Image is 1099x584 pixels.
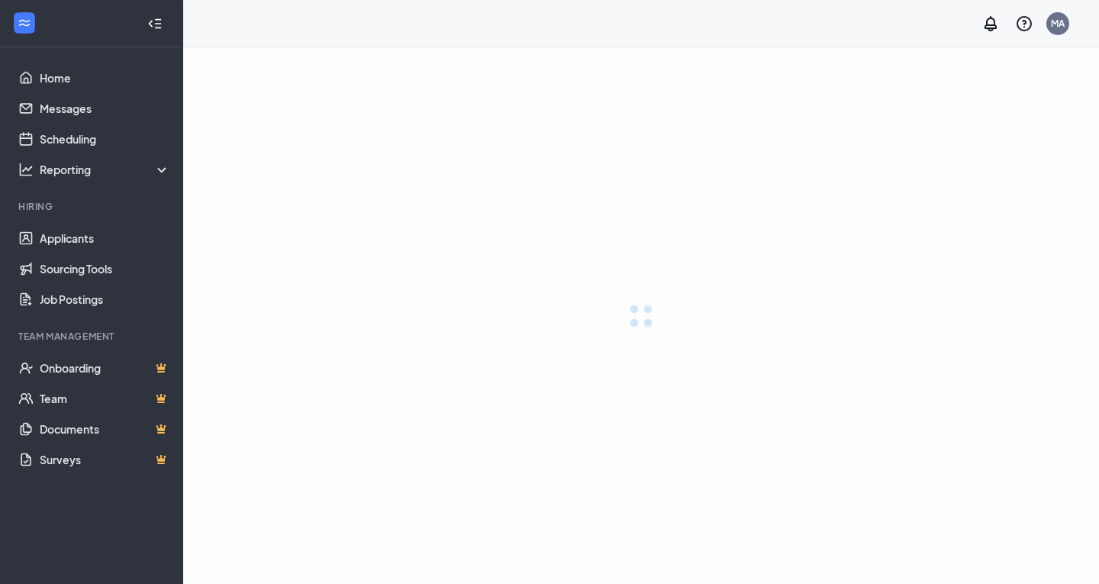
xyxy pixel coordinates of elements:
div: Team Management [18,330,167,343]
a: Applicants [40,223,170,253]
a: Scheduling [40,124,170,154]
svg: QuestionInfo [1015,15,1033,33]
a: TeamCrown [40,383,170,414]
a: Messages [40,93,170,124]
svg: Analysis [18,162,34,177]
svg: Notifications [981,15,1000,33]
svg: WorkstreamLogo [17,15,32,31]
div: MA [1051,17,1065,30]
a: OnboardingCrown [40,353,170,383]
a: Job Postings [40,284,170,315]
div: Reporting [40,162,171,177]
a: SurveysCrown [40,444,170,475]
a: DocumentsCrown [40,414,170,444]
a: Home [40,63,170,93]
svg: Collapse [147,16,163,31]
div: Hiring [18,200,167,213]
a: Sourcing Tools [40,253,170,284]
